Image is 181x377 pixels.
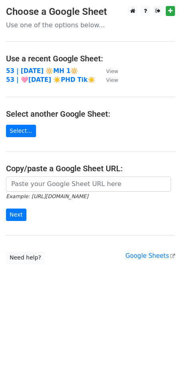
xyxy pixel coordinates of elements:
h3: Choose a Google Sheet [6,6,175,18]
input: Paste your Google Sheet URL here [6,176,171,192]
input: Next [6,209,26,221]
a: Need help? [6,251,45,264]
h4: Use a recent Google Sheet: [6,54,175,63]
a: Google Sheets [125,252,175,259]
p: Use one of the options below... [6,21,175,29]
a: View [98,76,118,83]
a: Select... [6,125,36,137]
small: View [106,68,118,74]
small: View [106,77,118,83]
a: 53 | [DATE] 🔆MH 1🔆 [6,67,78,75]
h4: Copy/paste a Google Sheet URL: [6,164,175,173]
small: Example: [URL][DOMAIN_NAME] [6,193,88,199]
h4: Select another Google Sheet: [6,109,175,119]
a: 53 | 🩷[DATE] ☀️PHD Tik☀️ [6,76,95,83]
a: View [98,67,118,75]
